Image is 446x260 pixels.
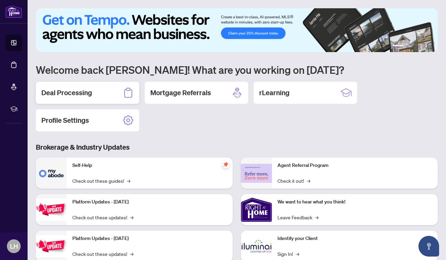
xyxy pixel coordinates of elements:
[41,116,89,125] h2: Profile Settings
[423,45,425,48] button: 5
[36,63,438,76] h1: Welcome back [PERSON_NAME]! What are you working on [DATE]?
[277,162,432,169] p: Agent Referral Program
[72,250,133,258] a: Check out these updates!→
[36,235,67,257] img: Platform Updates - July 8, 2025
[277,235,432,242] p: Identify your Client
[392,45,403,48] button: 1
[6,5,22,18] img: logo
[127,177,130,184] span: →
[72,177,130,184] a: Check out these guides!→
[296,250,299,258] span: →
[307,177,310,184] span: →
[72,162,227,169] p: Self-Help
[417,45,420,48] button: 4
[277,177,310,184] a: Check it out!→
[406,45,409,48] button: 2
[150,88,211,98] h2: Mortgage Referrals
[222,160,230,169] span: pushpin
[72,213,133,221] a: Check out these updates!→
[130,250,133,258] span: →
[72,235,227,242] p: Platform Updates - [DATE]
[412,45,414,48] button: 3
[36,199,67,220] img: Platform Updates - July 21, 2025
[241,194,272,225] img: We want to hear what you think!
[130,213,133,221] span: →
[315,213,318,221] span: →
[36,8,438,52] img: Slide 0
[277,213,318,221] a: Leave Feedback→
[36,142,438,152] h3: Brokerage & Industry Updates
[10,241,18,251] span: LH
[277,250,299,258] a: Sign In!→
[72,198,227,206] p: Platform Updates - [DATE]
[277,198,432,206] p: We want to hear what you think!
[41,88,92,98] h2: Deal Processing
[428,45,431,48] button: 6
[36,158,67,189] img: Self-Help
[418,236,439,257] button: Open asap
[241,164,272,183] img: Agent Referral Program
[259,88,290,98] h2: rLearning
